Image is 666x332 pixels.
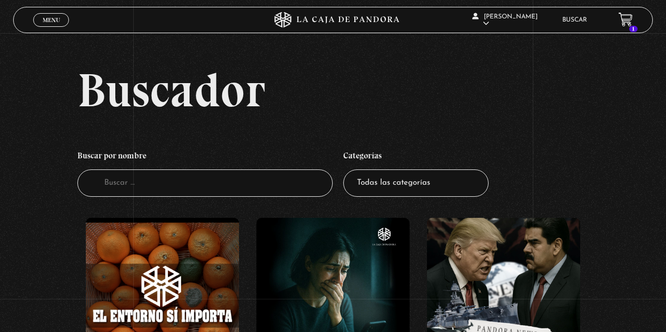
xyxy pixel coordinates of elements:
[619,13,633,27] a: 1
[43,17,60,23] span: Menu
[77,66,653,114] h2: Buscador
[39,25,64,33] span: Cerrar
[472,14,538,27] span: [PERSON_NAME]
[77,145,333,169] h4: Buscar por nombre
[343,145,489,169] h4: Categorías
[629,26,638,32] span: 1
[562,17,587,23] a: Buscar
